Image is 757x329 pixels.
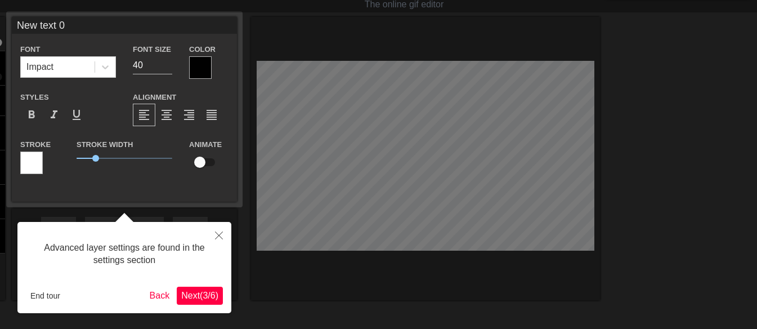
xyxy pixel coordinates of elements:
[145,287,174,305] button: Back
[177,287,223,305] button: Next
[207,222,231,248] button: Close
[26,230,223,278] div: Advanced layer settings are found in the settings section
[181,291,218,300] span: Next ( 3 / 6 )
[26,287,65,304] button: End tour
